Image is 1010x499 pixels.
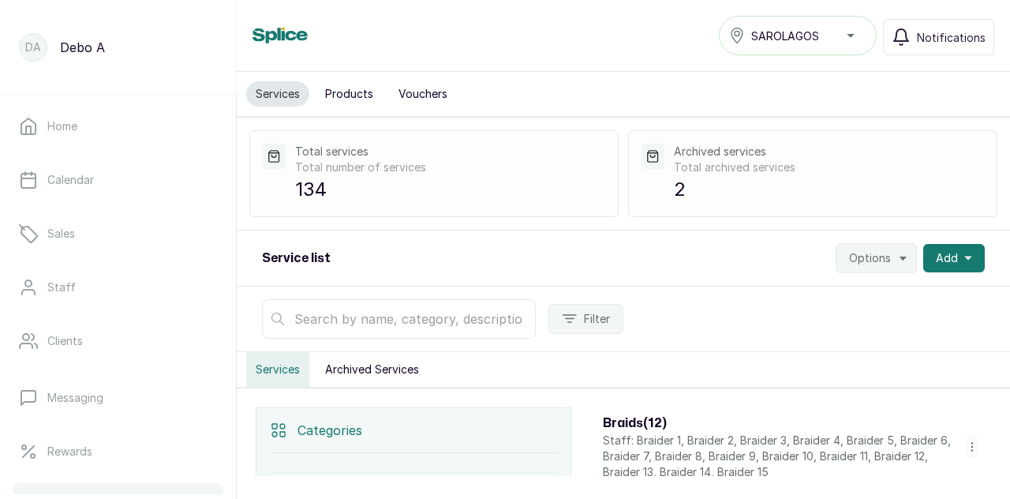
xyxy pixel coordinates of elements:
[751,28,819,44] span: SAROLAGOS
[47,226,75,242] p: Sales
[719,16,877,55] button: SAROLAGOS
[25,39,41,55] p: DA
[262,299,536,339] input: Search by name, category, description, price
[936,250,958,266] span: Add
[13,430,223,474] a: Rewards
[47,444,92,460] p: Rewards
[316,81,383,107] button: Products
[674,159,984,175] p: Total archived services
[47,390,103,406] p: Messaging
[246,352,309,387] button: Services
[60,38,105,57] p: Debo A
[13,212,223,256] a: Sales
[297,421,362,440] p: Categories
[836,243,917,273] button: Options
[584,311,610,327] span: Filter
[674,144,984,159] p: Archived services
[13,265,223,310] a: Staff
[47,118,77,134] p: Home
[47,333,83,349] p: Clients
[923,244,985,272] button: Add
[674,175,984,204] p: 2
[295,175,605,204] p: 134
[849,250,891,266] span: Options
[262,249,331,268] h2: Service list
[917,29,986,46] span: Notifications
[13,319,223,363] a: Clients
[13,104,223,148] a: Home
[246,81,309,107] button: Services
[883,19,994,55] button: Notifications
[47,172,94,188] p: Calendar
[295,144,605,159] p: Total services
[47,280,76,295] p: Staff
[389,81,457,107] button: Vouchers
[603,433,966,480] p: Staff: Braider 1, Braider 2, Braider 3, Braider 4, Braider 5, Braider 6, Braider 7, Braider 8, Br...
[295,159,605,175] p: Total number of services
[316,352,428,387] button: Archived Services
[13,158,223,202] a: Calendar
[603,414,966,433] h3: Braids ( 12 )
[548,304,623,334] button: Filter
[13,376,223,420] a: Messaging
